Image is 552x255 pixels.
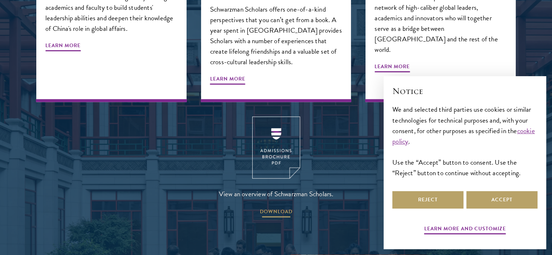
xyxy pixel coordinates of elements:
div: We and selected third parties use cookies or similar technologies for technical purposes and, wit... [392,104,537,178]
button: Learn more and customize [424,224,506,235]
span: Learn More [210,74,245,86]
button: Accept [466,191,537,209]
span: Learn More [375,62,410,73]
span: Learn More [45,41,81,52]
span: View an overview of Schwarzman Scholars. [219,188,334,200]
button: Reject [392,191,463,209]
span: DOWNLOAD [260,207,293,218]
p: Schwarzman Scholars offers one-of-a-kind perspectives that you can’t get from a book. A year spen... [210,4,342,67]
h2: Notice [392,85,537,97]
a: cookie policy [392,126,535,147]
a: View an overview of Schwarzman Scholars. DOWNLOAD [219,116,334,218]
